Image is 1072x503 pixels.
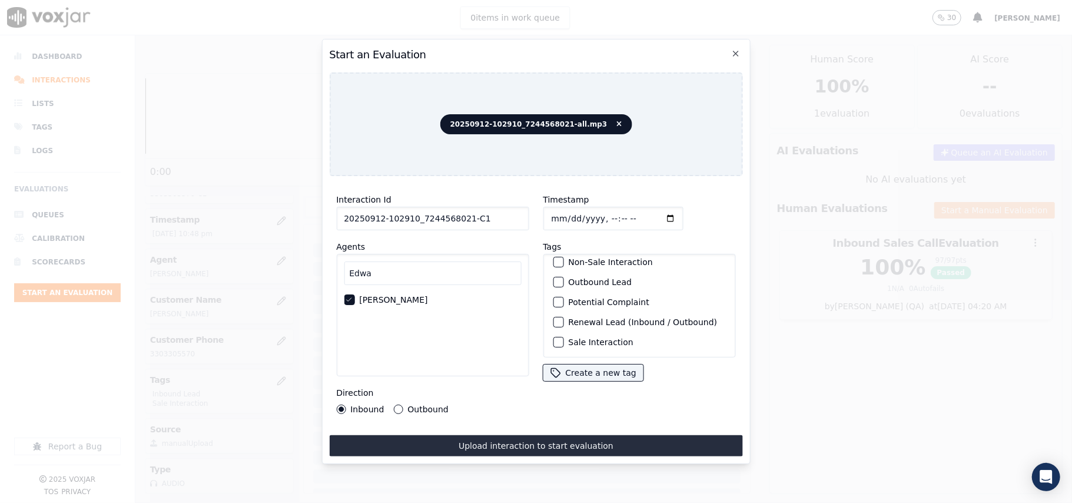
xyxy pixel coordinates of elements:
input: reference id, file name, etc [336,207,529,230]
label: Renewal Lead (Inbound / Outbound) [568,318,717,326]
label: Timestamp [543,195,589,204]
div: Open Intercom Messenger [1032,463,1060,491]
label: Outbound Lead [568,278,632,286]
button: Create a new tag [543,365,643,381]
label: Tags [543,242,561,251]
input: Search Agents... [344,262,521,285]
label: [PERSON_NAME] [359,296,427,304]
span: 20250912-102910_7244568021-all.mp3 [440,114,632,134]
label: Inbound [350,405,384,413]
label: Agents [336,242,365,251]
label: Sale Interaction [568,338,633,346]
label: Potential Complaint [568,298,649,306]
h2: Start an Evaluation [329,47,742,63]
label: Outbound [407,405,448,413]
label: Non-Sale Interaction [568,258,652,266]
button: Upload interaction to start evaluation [329,435,742,456]
label: Interaction Id [336,195,391,204]
label: Direction [336,388,373,398]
